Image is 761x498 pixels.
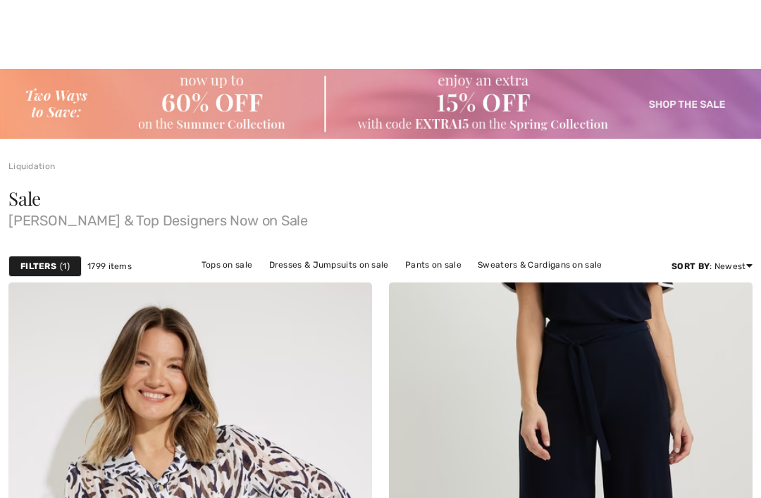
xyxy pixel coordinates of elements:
span: [PERSON_NAME] & Top Designers Now on Sale [8,208,753,228]
div: : Newest [672,260,753,273]
a: Skirts on sale [382,274,452,292]
a: Sweaters & Cardigans on sale [471,256,609,274]
a: Pants on sale [398,256,469,274]
span: Sale [8,186,41,211]
a: Liquidation [8,161,55,171]
iframe: Opens a widget where you can find more information [670,456,747,491]
strong: Sort By [672,261,710,271]
span: 1 [60,260,70,273]
a: Dresses & Jumpsuits on sale [262,256,396,274]
a: Tops on sale [194,256,260,274]
span: 1799 items [87,260,132,273]
a: Jackets & Blazers on sale [258,274,380,292]
strong: Filters [20,260,56,273]
a: Outerwear on sale [454,274,545,292]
